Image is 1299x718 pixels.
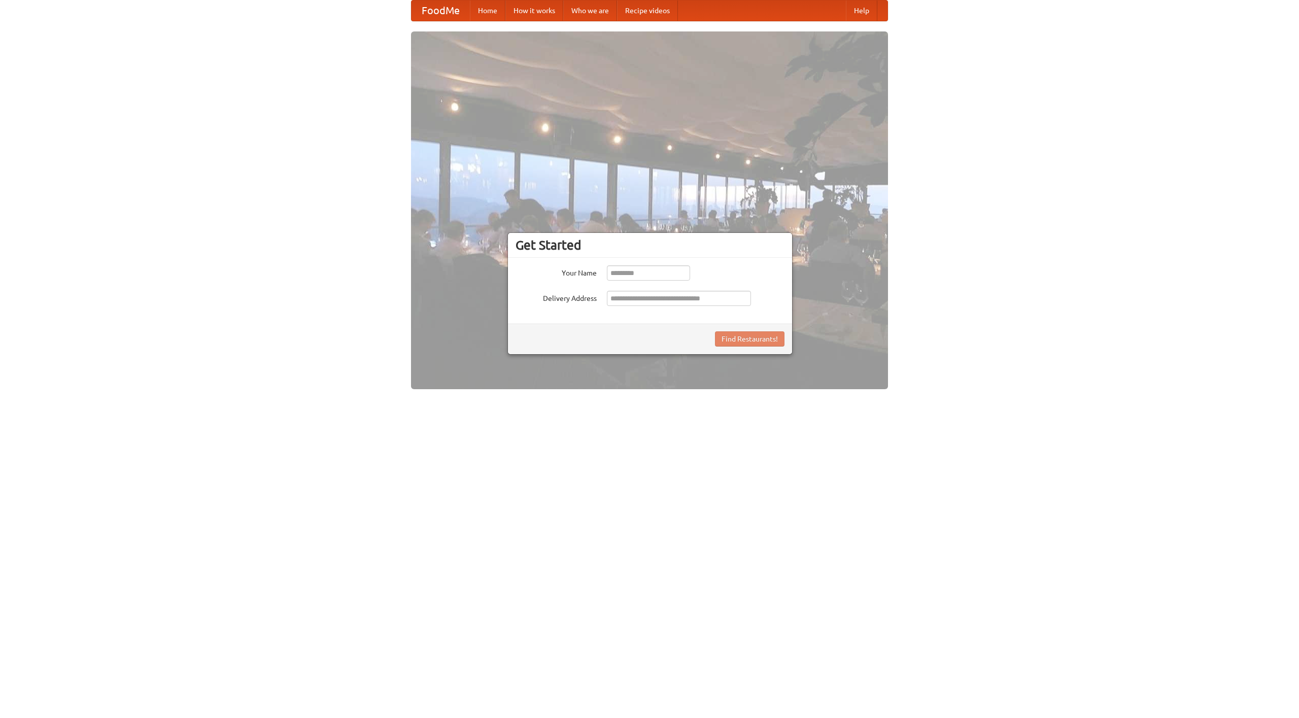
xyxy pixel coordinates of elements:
a: Help [846,1,877,21]
a: Home [470,1,505,21]
h3: Get Started [516,237,784,253]
a: Who we are [563,1,617,21]
label: Delivery Address [516,291,597,303]
a: How it works [505,1,563,21]
button: Find Restaurants! [715,331,784,347]
a: FoodMe [412,1,470,21]
a: Recipe videos [617,1,678,21]
label: Your Name [516,265,597,278]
